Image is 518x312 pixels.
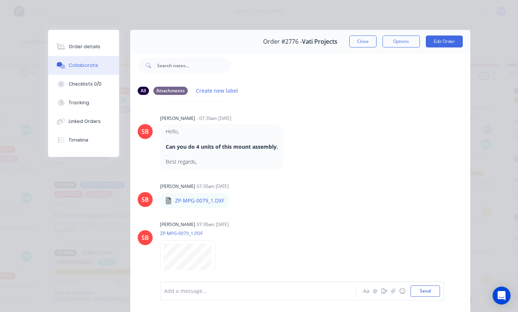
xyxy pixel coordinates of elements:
[48,75,119,93] button: Checklists 0/0
[175,197,224,204] p: ZP-MPG-0079_1.DXF
[48,37,119,56] button: Order details
[197,183,229,190] div: 07:30am [DATE]
[192,86,242,96] button: Create new label
[69,137,88,143] div: Timeline
[69,118,101,125] div: Linked Orders
[48,93,119,112] button: Tracking
[426,35,463,47] button: Edit Order
[48,131,119,149] button: Timeline
[69,99,89,106] div: Tracking
[160,115,195,122] div: [PERSON_NAME]
[160,183,195,190] div: [PERSON_NAME]
[157,58,231,73] input: Search notes...
[398,287,407,296] button: ☺
[138,87,149,95] div: All
[371,287,380,296] button: @
[263,38,302,45] span: Order #2776 -
[166,151,278,158] p: .
[166,135,278,143] p: .
[141,233,149,242] div: SB
[411,285,440,297] button: Send
[349,35,377,47] button: Close
[48,56,119,75] button: Collaborate
[362,287,371,296] button: Aa
[153,87,188,95] div: Attachments
[48,112,119,131] button: Linked Orders
[160,221,195,228] div: [PERSON_NAME]
[160,230,223,237] p: ZP-MPG-0079_1.PDF
[197,115,231,122] div: - 07:30am [DATE]
[302,38,337,45] span: Vati Projects
[141,195,149,204] div: SB
[493,287,511,305] div: Open Intercom Messenger
[141,127,149,136] div: SB
[197,221,229,228] div: 07:30am [DATE]
[166,128,278,135] p: Hello,
[69,81,102,87] div: Checklists 0/0
[166,158,278,166] p: Best regards,
[69,62,98,69] div: Collaborate
[69,43,100,50] div: Order details
[383,35,420,47] button: Options
[166,143,278,150] strong: Can you do 4 units of this mount assembly.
